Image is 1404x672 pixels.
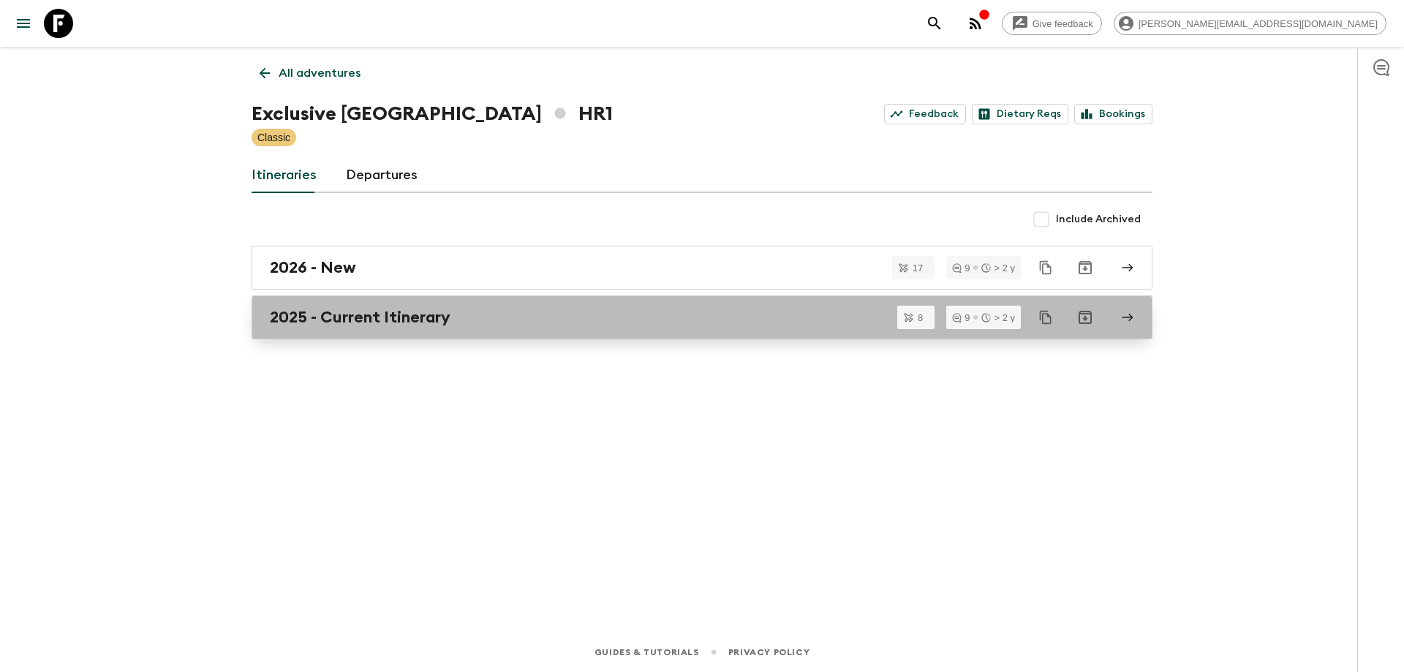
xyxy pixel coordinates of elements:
a: All adventures [252,58,369,88]
a: Departures [346,158,418,193]
button: Archive [1071,303,1100,332]
div: > 2 y [981,313,1015,322]
a: Guides & Tutorials [595,644,699,660]
span: [PERSON_NAME][EMAIL_ADDRESS][DOMAIN_NAME] [1131,18,1386,29]
a: Privacy Policy [728,644,809,660]
a: Bookings [1074,104,1152,124]
a: 2026 - New [252,246,1152,290]
div: > 2 y [981,263,1015,273]
p: Classic [257,130,290,145]
h2: 2026 - New [270,258,356,277]
a: 2025 - Current Itinerary [252,295,1152,339]
div: 9 [952,313,970,322]
button: search adventures [920,9,949,38]
h1: Exclusive [GEOGRAPHIC_DATA] HR1 [252,99,613,129]
button: Archive [1071,253,1100,282]
button: Duplicate [1033,254,1059,281]
h2: 2025 - Current Itinerary [270,308,450,327]
button: Duplicate [1033,304,1059,331]
a: Itineraries [252,158,317,193]
span: Include Archived [1056,212,1141,227]
button: menu [9,9,38,38]
span: 17 [904,263,932,273]
span: Give feedback [1024,18,1101,29]
a: Feedback [884,104,966,124]
span: 8 [909,313,932,322]
a: Dietary Reqs [972,104,1068,124]
div: 9 [952,263,970,273]
a: Give feedback [1002,12,1102,35]
p: All adventures [279,64,361,82]
div: [PERSON_NAME][EMAIL_ADDRESS][DOMAIN_NAME] [1114,12,1386,35]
